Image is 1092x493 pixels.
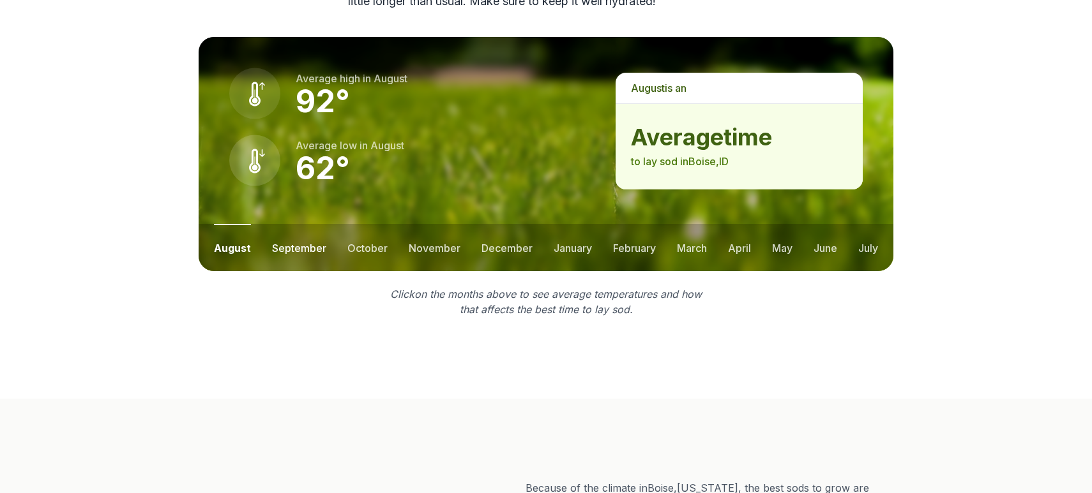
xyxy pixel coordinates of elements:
[631,154,847,169] p: to lay sod in Boise , ID
[631,124,847,150] strong: average time
[214,224,251,271] button: august
[814,224,837,271] button: june
[772,224,792,271] button: may
[296,71,407,86] p: Average high in
[631,82,665,94] span: august
[613,224,656,271] button: february
[347,224,388,271] button: october
[374,72,407,85] span: august
[728,224,751,271] button: april
[296,138,404,153] p: Average low in
[272,224,326,271] button: september
[296,82,350,120] strong: 92 °
[296,149,350,187] strong: 62 °
[409,224,460,271] button: november
[677,224,707,271] button: march
[482,224,533,271] button: december
[616,73,863,103] p: is a n
[858,224,878,271] button: july
[383,286,709,317] p: Click on the months above to see average temperatures and how that affects the best time to lay sod.
[370,139,404,152] span: august
[554,224,592,271] button: january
